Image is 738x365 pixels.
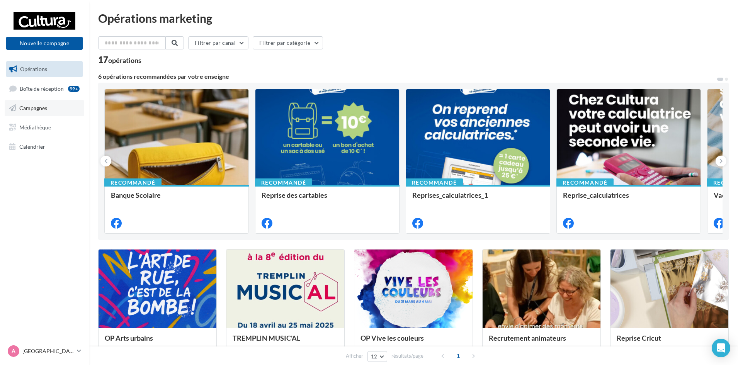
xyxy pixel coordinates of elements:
[360,334,424,342] span: OP Vive les couleurs
[19,124,51,131] span: Médiathèque
[262,191,327,199] span: Reprise des cartables
[452,350,464,362] span: 1
[98,73,716,80] div: 6 opérations recommandées par votre enseigne
[20,85,64,92] span: Boîte de réception
[111,191,161,199] span: Banque Scolaire
[5,139,84,155] a: Calendrier
[5,100,84,116] a: Campagnes
[188,36,248,49] button: Filtrer par canal
[19,143,45,149] span: Calendrier
[108,57,141,64] div: opérations
[5,80,84,97] a: Boîte de réception99+
[5,119,84,136] a: Médiathèque
[391,352,423,360] span: résultats/page
[6,37,83,50] button: Nouvelle campagne
[253,36,323,49] button: Filtrer par catégorie
[5,61,84,77] a: Opérations
[98,12,729,24] div: Opérations marketing
[412,191,488,199] span: Reprises_calculatrices_1
[556,178,614,187] div: Recommandé
[105,334,153,342] span: OP Arts urbains
[489,334,566,342] span: Recrutement animateurs
[367,351,387,362] button: 12
[346,352,363,360] span: Afficher
[617,334,661,342] span: Reprise Cricut
[20,66,47,72] span: Opérations
[98,56,141,64] div: 17
[22,347,74,355] p: [GEOGRAPHIC_DATA]
[563,191,629,199] span: Reprise_calculatrices
[6,344,83,358] a: A [GEOGRAPHIC_DATA]
[712,339,730,357] div: Open Intercom Messenger
[19,105,47,111] span: Campagnes
[233,334,300,342] span: TREMPLIN MUSIC'AL
[68,86,80,92] div: 99+
[104,178,162,187] div: Recommandé
[255,178,312,187] div: Recommandé
[406,178,463,187] div: Recommandé
[371,353,378,360] span: 12
[12,347,15,355] span: A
